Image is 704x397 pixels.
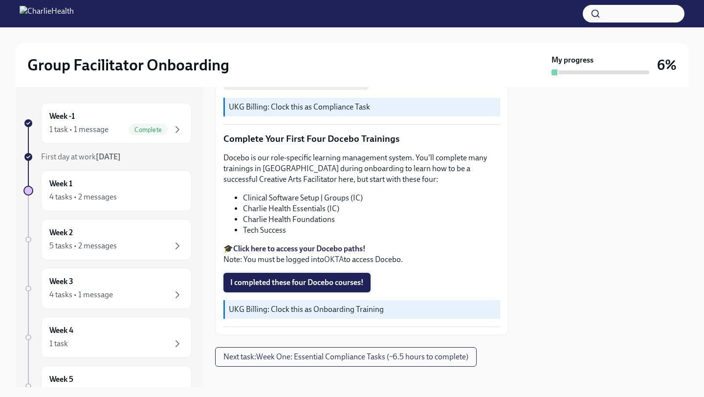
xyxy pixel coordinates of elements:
h6: Week 2 [49,227,73,238]
li: Clinical Software Setup | Groups (IC) [243,193,500,203]
li: Charlie Health Essentials (IC) [243,203,500,214]
p: UKG Billing: Clock this as Onboarding Training [229,304,496,315]
button: I completed these four Docebo courses! [223,273,371,292]
a: Week 34 tasks • 1 message [23,268,192,309]
button: Next task:Week One: Essential Compliance Tasks (~6.5 hours to complete) [215,347,477,367]
a: Click here to access your Docebo paths! [233,244,366,253]
a: Week 25 tasks • 2 messages [23,219,192,260]
span: I completed these four Docebo courses! [230,278,364,287]
li: Tech Success [243,225,500,236]
span: Next task : Week One: Essential Compliance Tasks (~6.5 hours to complete) [223,352,468,362]
div: 1 task [49,338,68,349]
div: 4 tasks • 2 messages [49,192,117,202]
p: Docebo is our role-specific learning management system. You'll complete many trainings in [GEOGRA... [223,153,500,185]
strong: My progress [551,55,594,66]
p: UKG Billing: Clock this as Compliance Task [229,102,496,112]
img: CharlieHealth [20,6,74,22]
li: Charlie Health Foundations [243,214,500,225]
span: Complete [129,126,168,133]
h6: Week 4 [49,325,73,336]
a: Week 41 task [23,317,192,358]
h3: 6% [657,56,677,74]
a: Week 14 tasks • 2 messages [23,170,192,211]
a: First day at work[DATE] [23,152,192,162]
div: 1 task • 1 message [49,124,109,135]
h6: Week 3 [49,276,73,287]
a: Week -11 task • 1 messageComplete [23,103,192,144]
span: First day at work [41,152,121,161]
h6: Week 5 [49,374,73,385]
p: Complete Your First Four Docebo Trainings [223,132,500,145]
p: 🎓 Note: You must be logged into to access Docebo. [223,243,500,265]
strong: [DATE] [96,152,121,161]
h6: Week 1 [49,178,72,189]
h2: Group Facilitator Onboarding [27,55,229,75]
a: OKTA [324,255,344,264]
h6: Week -1 [49,111,75,122]
div: 5 tasks • 2 messages [49,241,117,251]
div: 4 tasks • 1 message [49,289,113,300]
